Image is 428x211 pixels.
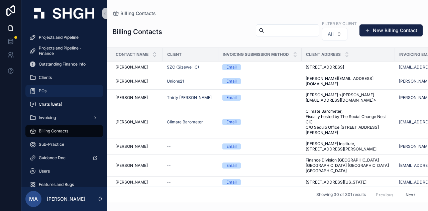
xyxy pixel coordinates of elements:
a: [PERSON_NAME] [115,65,159,70]
a: Climate Barometer [167,119,203,125]
a: [PERSON_NAME] [115,79,159,84]
div: Email [226,95,237,101]
button: Next [401,190,420,200]
a: Climate Barometer [167,119,214,125]
a: Users [25,165,103,177]
a: Guidance Doc [25,152,103,164]
a: [PERSON_NAME] Institute, [STREET_ADDRESS][PERSON_NAME] [306,141,391,152]
div: Email [226,119,237,125]
a: Unions21 [167,79,184,84]
p: [PERSON_NAME] [47,196,85,202]
a: Finance Division [GEOGRAPHIC_DATA] [GEOGRAPHIC_DATA] [GEOGRAPHIC_DATA] [GEOGRAPHIC_DATA] [306,157,391,174]
a: [PERSON_NAME] [115,144,159,149]
a: Email [222,64,298,70]
span: Invoicing Submission Method [223,52,289,57]
a: Email [222,119,298,125]
a: Billing Contacts [112,10,156,17]
span: Outstanding Finance Info [39,62,86,67]
button: Select Button [322,28,347,40]
a: Thirty [PERSON_NAME] [167,95,212,100]
span: -- [167,163,171,168]
a: Clients [25,72,103,84]
span: [PERSON_NAME] [115,119,148,125]
button: New Billing Contact [359,24,423,36]
span: [PERSON_NAME] [115,163,148,168]
span: -- [167,144,171,149]
span: [PERSON_NAME] [115,79,148,84]
a: SZC (Sizewell C) [167,65,214,70]
span: Showing 30 of 301 results [316,192,366,198]
a: Email [222,95,298,101]
a: Chats (Beta) [25,98,103,110]
a: [PERSON_NAME] [115,163,159,168]
div: Email [226,78,237,84]
a: Email [222,179,298,185]
a: POs [25,85,103,97]
span: Invoicing [39,115,56,120]
span: [PERSON_NAME] [115,180,148,185]
span: POs [39,88,46,94]
span: All [328,31,334,37]
a: Sub-Practice [25,138,103,150]
a: Thirty [PERSON_NAME] [167,95,214,100]
a: Projects and Pipeline [25,31,103,43]
div: Email [226,163,237,169]
a: Email [222,78,298,84]
span: Contact Name [116,52,148,57]
a: Invoicing [25,112,103,124]
span: Guidance Doc [39,155,66,161]
span: [STREET_ADDRESS] [306,65,344,70]
a: [STREET_ADDRESS] [306,65,391,70]
a: Unions21 [167,79,214,84]
span: [PERSON_NAME] [115,65,148,70]
a: Outstanding Finance Info [25,58,103,70]
span: Client [167,52,182,57]
span: Users [39,169,50,174]
a: Email [222,163,298,169]
span: [PERSON_NAME] [115,144,148,149]
h1: Billing Contacts [112,27,162,36]
a: [STREET_ADDRESS][US_STATE] [306,180,391,185]
span: Billing Contacts [39,128,68,134]
a: Features and Bugs [25,179,103,191]
a: SZC (Sizewell C) [167,65,199,70]
span: Features and Bugs [39,182,74,187]
div: Email [226,143,237,149]
a: Projects and Pipeline - Finance [25,45,103,57]
span: -- [167,180,171,185]
img: App logo [34,8,94,19]
span: Projects and Pipeline [39,35,79,40]
a: Billing Contacts [25,125,103,137]
a: [PERSON_NAME] [115,119,159,125]
span: Clients [39,75,52,80]
a: -- [167,163,214,168]
a: Email [222,143,298,149]
a: [PERSON_NAME][EMAIL_ADDRESS][DOMAIN_NAME] [306,76,391,87]
div: scrollable content [21,27,107,187]
a: Climate Barometer, Fiscally hosted by The Social Change Nest CIC C/O Sedulo Office [STREET_ADDRES... [306,109,391,135]
span: Projects and Pipeline - Finance [39,45,96,56]
a: -- [167,144,214,149]
span: [PERSON_NAME] [115,95,148,100]
label: Filter by Client [322,20,357,26]
div: Email [226,179,237,185]
span: Client Address [306,52,341,57]
span: [STREET_ADDRESS][US_STATE] [306,180,366,185]
a: [PERSON_NAME] [115,180,159,185]
a: [PERSON_NAME] [115,95,159,100]
div: Email [226,64,237,70]
span: Chats (Beta) [39,102,62,107]
span: Sub-Practice [39,142,64,147]
a: [PERSON_NAME] <[PERSON_NAME][EMAIL_ADDRESS][DOMAIN_NAME]> [306,92,391,103]
span: MA [29,195,38,203]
